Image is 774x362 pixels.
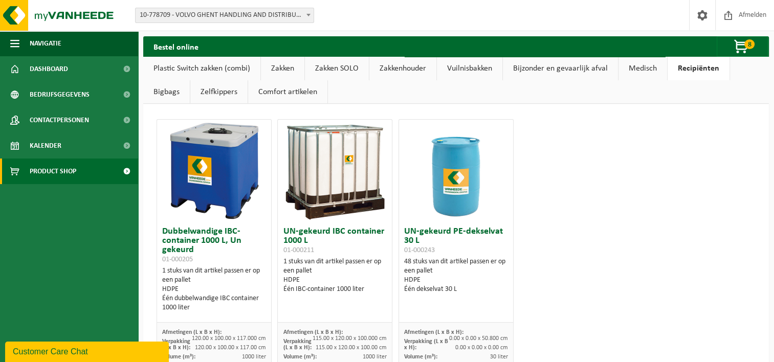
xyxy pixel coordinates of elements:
span: Afmetingen (L x B x H): [283,329,342,335]
a: Vuilnisbakken [437,57,502,80]
span: Verpakking (L x B x H): [162,338,190,351]
span: 1000 liter [363,354,387,360]
div: Één dekselvat 30 L [404,285,508,294]
h3: Dubbelwandige IBC-container 1000 L, Un gekeurd [162,227,266,264]
span: 10-778709 - VOLVO GHENT HANDLING AND DISTRIBUTION - DESTELDONK [136,8,314,22]
span: 0.00 x 0.00 x 50.800 cm [449,335,508,342]
span: Volume (m³): [283,354,316,360]
a: Medisch [618,57,667,80]
span: 0.00 x 0.00 x 0.00 cm [455,345,508,351]
img: 01-000205 [163,120,265,222]
span: 120.00 x 100.00 x 117.00 cm [195,345,266,351]
div: HDPE [162,285,266,294]
a: Bigbags [143,80,190,104]
span: Verpakking (L x B x H): [404,338,448,351]
span: 115.00 x 120.00 x 100.000 cm [313,335,387,342]
a: Zelfkippers [190,80,248,104]
span: Dashboard [30,56,68,82]
a: Zakken SOLO [305,57,369,80]
a: Plastic Switch zakken (combi) [143,57,260,80]
span: Verpakking (L x B x H): [283,338,311,351]
div: Één dubbelwandige IBC container 1000 liter [162,294,266,312]
a: Recipiënten [668,57,729,80]
span: 30 liter [490,354,508,360]
a: Zakken [261,57,304,80]
img: 01-000211 [284,120,386,222]
span: Volume (m³): [162,354,195,360]
span: 01-000243 [404,246,435,254]
span: Contactpersonen [30,107,89,133]
img: 01-000243 [405,120,507,222]
button: 8 [717,36,768,57]
span: 120.00 x 100.00 x 117.000 cm [192,335,266,342]
span: 8 [744,39,755,49]
a: Comfort artikelen [248,80,327,104]
span: 01-000205 [162,256,193,263]
span: Afmetingen (L x B x H): [404,329,463,335]
h2: Bestel online [143,36,209,56]
span: 10-778709 - VOLVO GHENT HANDLING AND DISTRIBUTION - DESTELDONK [135,8,314,23]
a: Bijzonder en gevaarlijk afval [503,57,618,80]
span: 01-000211 [283,246,314,254]
span: Volume (m³): [404,354,437,360]
span: Navigatie [30,31,61,56]
h3: UN-gekeurd IBC container 1000 L [283,227,387,255]
div: HDPE [283,276,387,285]
div: 48 stuks van dit artikel passen er op een pallet [404,257,508,294]
iframe: chat widget [5,340,171,362]
span: 115.00 x 120.00 x 100.00 cm [316,345,387,351]
span: Bedrijfsgegevens [30,82,90,107]
h3: UN-gekeurd PE-dekselvat 30 L [404,227,508,255]
span: Afmetingen (L x B x H): [162,329,222,335]
span: Product Shop [30,159,76,184]
span: Kalender [30,133,61,159]
div: 1 stuks van dit artikel passen er op een pallet [162,266,266,312]
span: 1000 liter [242,354,266,360]
div: Één IBC-container 1000 liter [283,285,387,294]
div: HDPE [404,276,508,285]
a: Zakkenhouder [369,57,436,80]
div: 1 stuks van dit artikel passen er op een pallet [283,257,387,294]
